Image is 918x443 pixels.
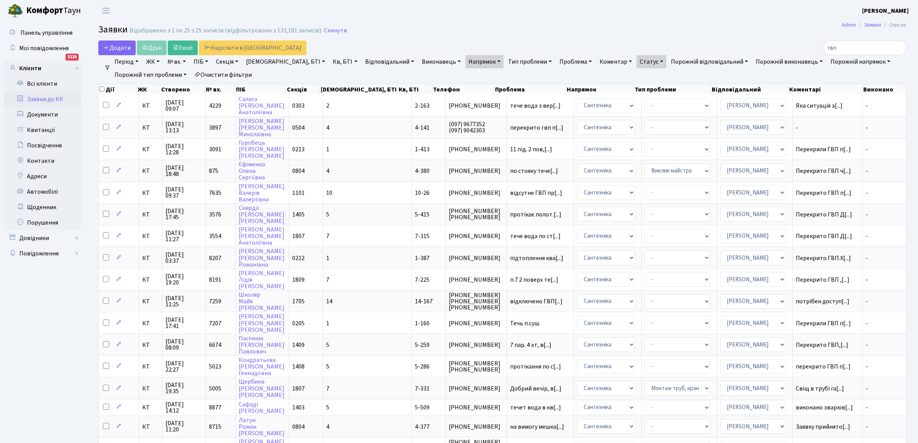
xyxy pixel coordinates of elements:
[209,319,221,328] span: 7207
[432,84,494,95] th: Телефон
[190,55,211,68] a: ПІБ
[165,252,202,264] span: [DATE] 03:37
[326,254,329,262] span: 1
[866,297,868,306] span: -
[292,384,305,393] span: 1807
[165,273,202,286] span: [DATE] 19:20
[239,247,285,269] a: [PERSON_NAME][PERSON_NAME]Романівна
[142,211,159,218] span: КТ
[449,360,504,373] span: [PHONE_NUMBER] [PHONE_NUMBER]
[866,362,868,371] span: -
[4,91,81,107] a: Заявки до КК
[96,4,116,17] button: Переключити навігацію
[142,364,159,370] span: КТ
[449,386,504,392] span: [PHONE_NUMBER]
[866,145,868,154] span: -
[239,400,285,415] a: Сафаді[PERSON_NAME]
[796,145,851,154] span: Перекрили ГВП п[...]
[510,297,563,306] span: відключено ГВП[...]
[510,145,552,154] span: 11 під. 2 пов,[...]
[292,210,305,219] span: 1405
[796,276,849,284] span: Перекрито ГВП ,[...]
[862,84,907,95] th: Виконано
[866,341,868,349] span: -
[753,55,826,68] a: Порожній виконавець
[668,55,751,68] a: Порожній відповідальний
[239,95,285,117] a: Салига[PERSON_NAME]Анатоліївна
[326,123,329,132] span: 4
[239,269,285,291] a: [PERSON_NAME]Лідія[PERSON_NAME]
[326,341,329,349] span: 5
[235,84,286,95] th: ПІБ
[209,145,221,154] span: 3091
[292,167,305,175] span: 0804
[864,21,881,29] a: Заявки
[292,189,305,197] span: 1101
[98,23,128,36] span: Заявки
[165,401,202,414] span: [DATE] 14:12
[209,276,221,284] span: 8191
[796,297,849,306] span: потрібен доступ[...]
[415,210,430,219] span: 5-415
[142,146,159,152] span: КТ
[239,356,285,377] a: Кондратьєва[PERSON_NAME]Геннадіївна
[510,210,561,219] span: протікає полот.[...]
[324,27,347,34] a: Скинути
[142,190,159,196] span: КТ
[866,232,868,240] span: -
[796,423,850,431] span: Заявку прийнято[...]
[209,189,221,197] span: 7635
[449,255,504,261] span: [PHONE_NUMBER]
[796,125,859,131] span: -
[142,404,159,411] span: КТ
[142,424,159,430] span: КТ
[165,382,202,394] span: [DATE] 19:35
[160,84,205,95] th: Створено
[449,168,504,174] span: [PHONE_NUMBER]
[209,210,221,219] span: 3576
[209,232,221,240] span: 3554
[143,55,163,68] a: ЖК
[596,55,635,68] a: Коментар
[494,84,566,95] th: Проблема
[209,101,221,110] span: 4229
[415,189,430,197] span: 10-26
[209,362,221,371] span: 5023
[796,254,851,262] span: Перекрито ГВП.Х[...]
[239,334,285,356] a: Пасічник[PERSON_NAME]Павлович
[26,4,81,17] span: Таун
[142,277,159,283] span: КТ
[111,68,190,81] a: Порожній тип проблеми
[165,230,202,242] span: [DATE] 11:27
[415,123,430,132] span: 4-141
[209,423,221,431] span: 8715
[142,168,159,174] span: КТ
[4,200,81,215] a: Щоденник
[239,378,285,399] a: Щербина[PERSON_NAME][PERSON_NAME]
[566,84,634,95] th: Напрямок
[130,27,322,34] div: Відображено з 1 по 25 з 25 записів (відфільтровано з 133,181 записів).
[796,319,851,328] span: Перекрили ГВП п[...]
[827,55,893,68] a: Порожній напрямок
[209,403,221,412] span: 8877
[862,7,909,15] b: [PERSON_NAME]
[142,255,159,261] span: КТ
[243,55,328,68] a: [DEMOGRAPHIC_DATA], БТІ
[326,232,329,240] span: 7
[449,190,504,196] span: [PHONE_NUMBER]
[165,165,202,177] span: [DATE] 18:48
[505,55,555,68] a: Тип проблеми
[8,3,23,19] img: logo.png
[4,184,81,200] a: Автомобілі
[4,107,81,122] a: Документи
[165,100,202,112] span: [DATE] 09:07
[292,403,305,412] span: 1403
[866,189,868,197] span: -
[4,25,81,41] a: Панель управління
[842,21,856,29] a: Admin
[796,403,853,412] span: виконано зварюв[...]
[239,139,285,160] a: Горобець[PERSON_NAME][PERSON_NAME]
[415,384,430,393] span: 7-331
[239,117,285,139] a: [PERSON_NAME][PERSON_NAME]Миколаївна
[205,84,235,95] th: № вх.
